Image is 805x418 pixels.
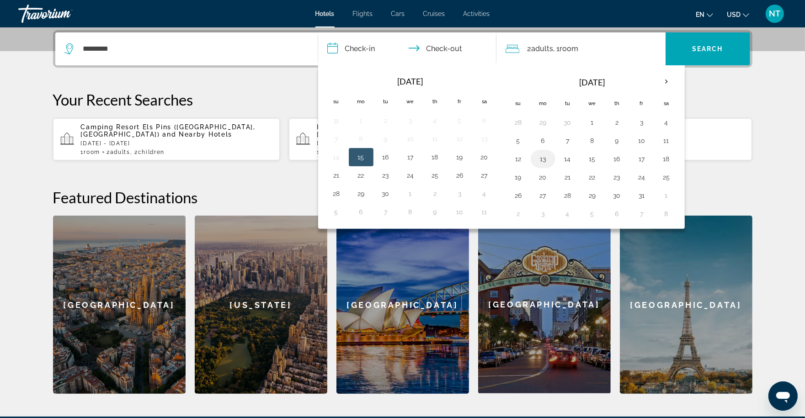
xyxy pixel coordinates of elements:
[659,134,674,147] button: Day 11
[763,4,787,23] button: User Menu
[560,171,575,184] button: Day 21
[511,171,526,184] button: Day 19
[354,169,368,182] button: Day 22
[511,207,526,220] button: Day 2
[536,171,550,184] button: Day 20
[659,189,674,202] button: Day 1
[477,206,492,218] button: Day 11
[496,32,666,65] button: Travelers: 2 adults, 0 children
[84,149,100,155] span: Room
[428,114,442,127] button: Day 4
[634,207,649,220] button: Day 7
[511,189,526,202] button: Day 26
[55,32,750,65] div: Search widget
[195,216,327,394] div: [US_STATE]
[610,116,624,129] button: Day 2
[317,149,336,155] span: 1
[554,42,579,55] span: , 1
[585,134,600,147] button: Day 8
[560,134,575,147] button: Day 7
[379,132,393,145] button: Day 9
[477,114,492,127] button: Day 6
[354,151,368,164] button: Day 15
[353,10,373,17] a: Flights
[477,187,492,200] button: Day 4
[464,10,490,17] a: Activities
[532,44,554,53] span: Adults
[329,206,344,218] button: Day 5
[531,71,654,93] th: [DATE]
[379,206,393,218] button: Day 7
[349,71,472,91] th: [DATE]
[110,149,130,155] span: Adults
[336,216,469,394] a: [GEOGRAPHIC_DATA]
[536,207,550,220] button: Day 3
[403,169,418,182] button: Day 24
[511,153,526,165] button: Day 12
[53,188,752,206] h2: Featured Destinations
[391,10,405,17] a: Cars
[585,153,600,165] button: Day 15
[610,207,624,220] button: Day 6
[528,42,554,55] span: 2
[727,8,749,21] button: Change currency
[634,116,649,129] button: Day 3
[317,123,350,131] span: Hotels in
[696,11,704,18] span: en
[53,118,280,161] button: Camping Resort Els Pins ([GEOGRAPHIC_DATA], [GEOGRAPHIC_DATA]) and Nearby Hotels[DATE] - [DATE]1R...
[585,171,600,184] button: Day 22
[511,116,526,129] button: Day 28
[354,132,368,145] button: Day 8
[536,189,550,202] button: Day 27
[560,116,575,129] button: Day 30
[138,149,165,155] span: Children
[585,189,600,202] button: Day 29
[477,132,492,145] button: Day 13
[81,123,256,138] span: Camping Resort Els Pins ([GEOGRAPHIC_DATA], [GEOGRAPHIC_DATA])
[428,169,442,182] button: Day 25
[585,207,600,220] button: Day 5
[453,114,467,127] button: Day 5
[768,381,798,411] iframe: Botón para iniciar la ventana de mensajería
[423,10,445,17] span: Cruises
[130,149,165,155] span: , 2
[659,171,674,184] button: Day 25
[585,116,600,129] button: Day 1
[428,132,442,145] button: Day 11
[329,169,344,182] button: Day 21
[659,153,674,165] button: Day 18
[696,8,713,21] button: Change language
[453,151,467,164] button: Day 19
[317,140,509,147] p: [DATE] - [DATE]
[560,189,575,202] button: Day 28
[453,169,467,182] button: Day 26
[379,114,393,127] button: Day 2
[315,10,335,17] a: Hotels
[634,153,649,165] button: Day 17
[727,11,741,18] span: USD
[769,9,781,18] span: NT
[511,134,526,147] button: Day 5
[620,216,752,394] a: [GEOGRAPHIC_DATA]
[107,149,130,155] span: 2
[403,206,418,218] button: Day 8
[53,216,186,394] div: [GEOGRAPHIC_DATA]
[18,2,110,26] a: Travorium
[634,134,649,147] button: Day 10
[354,187,368,200] button: Day 29
[318,32,496,65] button: Check in and out dates
[379,151,393,164] button: Day 16
[478,216,611,394] a: [GEOGRAPHIC_DATA]
[329,187,344,200] button: Day 28
[560,207,575,220] button: Day 4
[81,149,100,155] span: 1
[610,153,624,165] button: Day 16
[354,114,368,127] button: Day 1
[403,114,418,127] button: Day 3
[634,189,649,202] button: Day 31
